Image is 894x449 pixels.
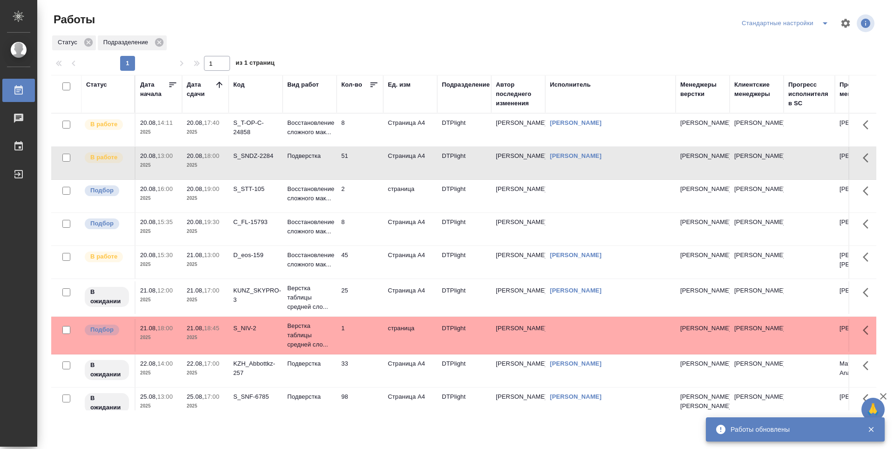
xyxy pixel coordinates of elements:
[857,180,880,202] button: Здесь прячутся важные кнопки
[90,120,117,129] p: В работе
[187,393,204,400] p: 25.08,
[140,185,157,192] p: 20.08,
[680,218,725,227] p: [PERSON_NAME]
[734,80,779,99] div: Клиентские менеджеры
[84,286,130,308] div: Исполнитель назначен, приступать к работе пока рано
[187,295,224,305] p: 2025
[680,118,725,128] p: [PERSON_NAME]
[857,147,880,169] button: Здесь прячутся важные кнопки
[103,38,151,47] p: Подразделение
[835,213,889,245] td: [PERSON_NAME]
[187,252,204,259] p: 21.08,
[337,388,383,420] td: 98
[337,147,383,179] td: 51
[857,281,880,304] button: Здесь прячутся важные кнопки
[550,393,602,400] a: [PERSON_NAME]
[383,180,437,212] td: страница
[680,184,725,194] p: [PERSON_NAME]
[834,12,857,34] span: Настроить таблицу
[140,128,177,137] p: 2025
[84,359,130,381] div: Исполнитель назначен, приступать к работе пока рано
[52,35,96,50] div: Статус
[140,218,157,225] p: 20.08,
[383,281,437,314] td: Страница А4
[187,185,204,192] p: 20.08,
[157,152,173,159] p: 13:00
[731,425,853,434] div: Работы обновлены
[187,260,224,269] p: 2025
[550,287,602,294] a: [PERSON_NAME]
[383,388,437,420] td: Страница А4
[383,114,437,146] td: Страница А4
[730,114,784,146] td: [PERSON_NAME]
[861,398,885,421] button: 🙏
[730,388,784,420] td: [PERSON_NAME]
[337,246,383,279] td: 45
[204,252,219,259] p: 13:00
[233,80,244,89] div: Код
[187,128,224,137] p: 2025
[140,80,168,99] div: Дата начала
[857,246,880,268] button: Здесь прячутся важные кнопки
[437,114,491,146] td: DTPlight
[140,161,177,170] p: 2025
[496,80,541,108] div: Автор последнего изменения
[90,186,114,195] p: Подбор
[140,325,157,332] p: 21.08,
[287,321,332,349] p: Верстка таблицы средней сло...
[857,14,876,32] span: Посмотреть информацию
[865,400,881,419] span: 🙏
[730,213,784,245] td: [PERSON_NAME]
[140,333,177,342] p: 2025
[84,184,130,197] div: Можно подбирать исполнителей
[187,325,204,332] p: 21.08,
[857,319,880,341] button: Здесь прячутся важные кнопки
[187,152,204,159] p: 20.08,
[233,151,278,161] div: S_SNDZ-2284
[437,281,491,314] td: DTPlight
[680,359,725,368] p: [PERSON_NAME]
[383,246,437,279] td: Страница А4
[437,388,491,420] td: DTPlight
[233,286,278,305] div: KUNZ_SKYPRO-3
[90,394,123,412] p: В ожидании
[140,368,177,378] p: 2025
[287,218,332,236] p: Восстановление сложного мак...
[84,251,130,263] div: Исполнитель выполняет работу
[157,252,173,259] p: 15:30
[157,325,173,332] p: 18:00
[550,252,602,259] a: [PERSON_NAME]
[840,80,884,99] div: Проектные менеджеры
[437,319,491,352] td: DTPlight
[437,246,491,279] td: DTPlight
[383,319,437,352] td: страница
[835,180,889,212] td: [PERSON_NAME]
[442,80,490,89] div: Подразделение
[140,287,157,294] p: 21.08,
[187,333,224,342] p: 2025
[187,80,215,99] div: Дата сдачи
[140,360,157,367] p: 22.08,
[157,393,173,400] p: 13:00
[204,360,219,367] p: 17:00
[204,393,219,400] p: 17:00
[157,185,173,192] p: 16:00
[233,251,278,260] div: D_eos-159
[204,119,219,126] p: 17:40
[140,295,177,305] p: 2025
[437,213,491,245] td: DTPlight
[51,12,95,27] span: Работы
[187,401,224,411] p: 2025
[491,180,545,212] td: [PERSON_NAME]
[383,213,437,245] td: Страница А4
[157,287,173,294] p: 12:00
[236,57,275,71] span: из 1 страниц
[140,260,177,269] p: 2025
[187,368,224,378] p: 2025
[491,354,545,387] td: [PERSON_NAME]
[491,319,545,352] td: [PERSON_NAME]
[287,392,332,401] p: Подверстка
[550,80,591,89] div: Исполнитель
[204,152,219,159] p: 18:00
[157,218,173,225] p: 15:35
